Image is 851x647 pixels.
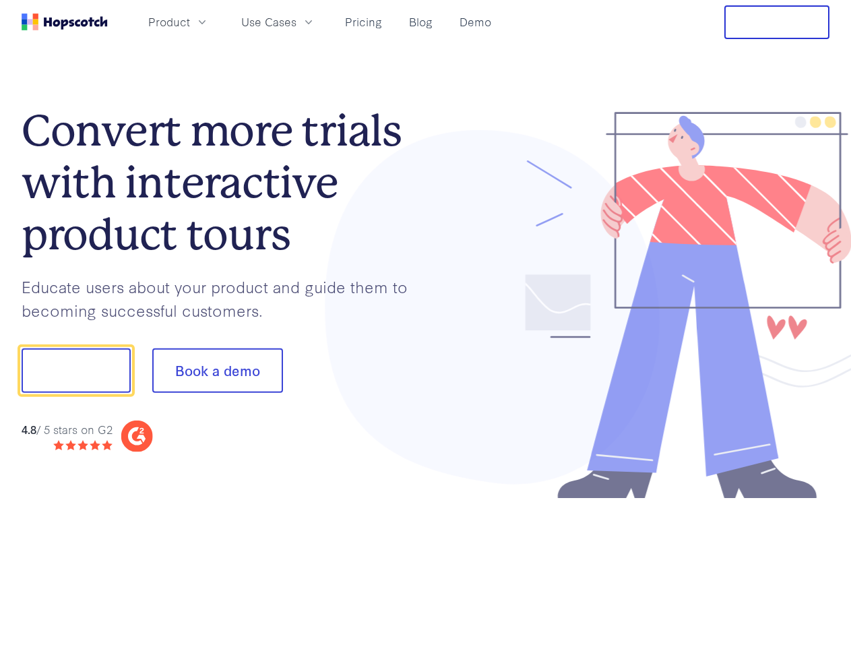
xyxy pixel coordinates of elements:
p: Educate users about your product and guide them to becoming successful customers. [22,275,426,321]
button: Free Trial [724,5,829,39]
button: Use Cases [233,11,323,33]
button: Book a demo [152,348,283,393]
a: Blog [404,11,438,33]
a: Demo [454,11,497,33]
h1: Convert more trials with interactive product tours [22,105,426,260]
button: Product [140,11,217,33]
a: Home [22,13,108,30]
strong: 4.8 [22,421,36,436]
span: Product [148,13,190,30]
span: Use Cases [241,13,296,30]
button: Show me! [22,348,131,393]
div: / 5 stars on G2 [22,421,113,437]
a: Pricing [340,11,387,33]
